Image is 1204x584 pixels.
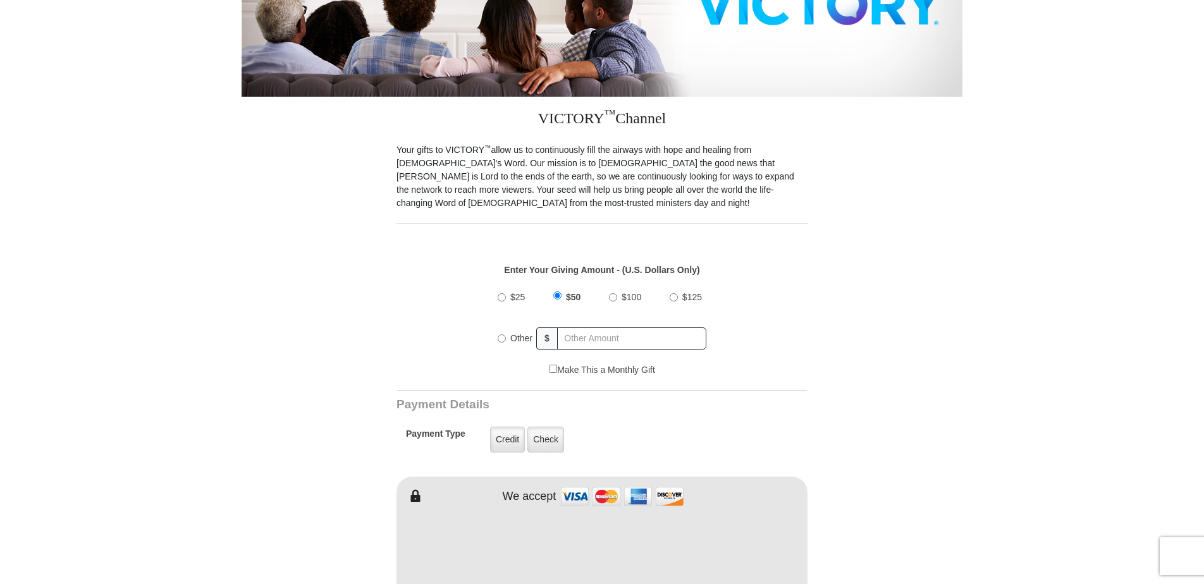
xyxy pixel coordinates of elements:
span: $ [536,327,558,350]
label: Credit [490,427,525,453]
h3: Payment Details [396,398,719,412]
strong: Enter Your Giving Amount - (U.S. Dollars Only) [504,265,699,275]
label: Make This a Monthly Gift [549,363,655,377]
sup: ™ [605,107,616,120]
h5: Payment Type [406,429,465,446]
img: credit cards accepted [559,483,685,510]
h3: VICTORY Channel [396,97,808,143]
label: Check [527,427,564,453]
span: $25 [510,292,525,302]
input: Make This a Monthly Gift [549,365,557,373]
span: $125 [682,292,702,302]
input: Other Amount [557,327,706,350]
span: $50 [566,292,580,302]
span: $100 [622,292,641,302]
p: Your gifts to VICTORY allow us to continuously fill the airways with hope and healing from [DEMOG... [396,143,808,210]
span: Other [510,333,532,343]
h4: We accept [503,490,556,504]
sup: ™ [484,143,491,151]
